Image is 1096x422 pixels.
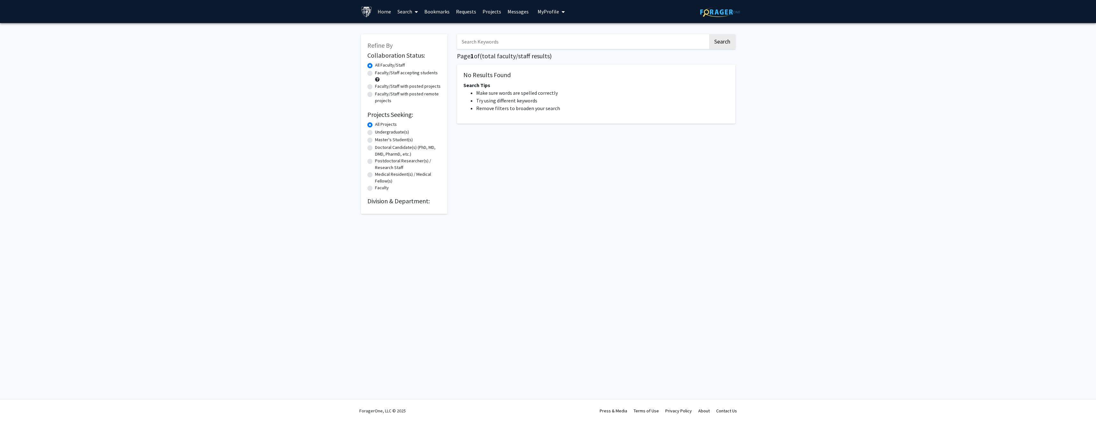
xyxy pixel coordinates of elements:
button: Search [709,34,735,49]
span: 1 [470,52,474,60]
a: Contact Us [716,408,737,414]
li: Remove filters to broaden your search [476,104,729,112]
label: All Faculty/Staff [375,62,405,69]
li: Make sure words are spelled correctly [476,89,729,97]
img: Johns Hopkins University Logo [361,6,372,17]
label: Faculty/Staff with posted projects [375,83,441,90]
h5: No Results Found [463,71,729,79]
a: Search [394,0,421,23]
label: Faculty/Staff accepting students [375,69,438,76]
a: Home [374,0,394,23]
div: ForagerOne, LLC © 2025 [359,400,406,422]
label: Undergraduate(s) [375,129,409,135]
a: Messages [504,0,532,23]
nav: Page navigation [457,130,735,145]
a: Press & Media [600,408,627,414]
img: ForagerOne Logo [700,7,740,17]
a: Requests [453,0,479,23]
a: Privacy Policy [665,408,692,414]
label: Faculty [375,184,389,191]
label: Faculty/Staff with posted remote projects [375,91,441,104]
li: Try using different keywords [476,97,729,104]
h2: Projects Seeking: [367,111,441,118]
label: All Projects [375,121,397,128]
iframe: Chat [1069,393,1091,417]
label: Medical Resident(s) / Medical Fellow(s) [375,171,441,184]
label: Postdoctoral Researcher(s) / Research Staff [375,158,441,171]
span: My Profile [538,8,559,15]
span: Search Tips [463,82,490,88]
input: Search Keywords [457,34,708,49]
h2: Collaboration Status: [367,52,441,59]
a: Projects [479,0,504,23]
a: About [698,408,710,414]
h1: Page of ( total faculty/staff results) [457,52,735,60]
span: Refine By [367,41,393,49]
label: Master's Student(s) [375,136,413,143]
a: Terms of Use [634,408,659,414]
h2: Division & Department: [367,197,441,205]
label: Doctoral Candidate(s) (PhD, MD, DMD, PharmD, etc.) [375,144,441,158]
a: Bookmarks [421,0,453,23]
